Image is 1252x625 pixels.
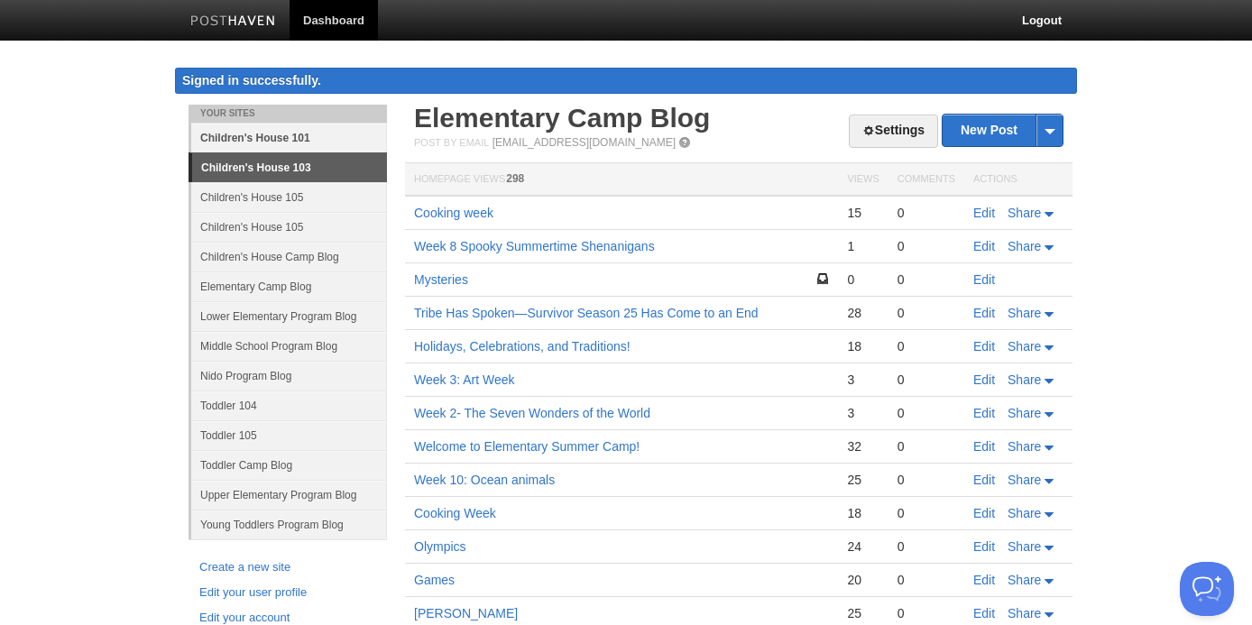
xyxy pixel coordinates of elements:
[506,172,524,185] span: 298
[191,510,387,539] a: Young Toddlers Program Blog
[191,123,387,152] a: Children's House 101
[973,573,995,587] a: Edit
[414,137,489,148] span: Post by Email
[847,205,879,221] div: 15
[973,272,995,287] a: Edit
[847,305,879,321] div: 28
[414,206,493,220] a: Cooking week
[847,538,879,555] div: 24
[190,15,276,29] img: Posthaven-bar
[847,605,879,621] div: 25
[964,163,1072,197] th: Actions
[191,480,387,510] a: Upper Elementary Program Blog
[849,115,938,148] a: Settings
[1008,439,1041,454] span: Share
[191,420,387,450] a: Toddler 105
[973,339,995,354] a: Edit
[191,271,387,301] a: Elementary Camp Blog
[888,163,964,197] th: Comments
[973,306,995,320] a: Edit
[191,301,387,331] a: Lower Elementary Program Blog
[191,242,387,271] a: Children's House Camp Blog
[847,472,879,488] div: 25
[493,136,676,149] a: [EMAIL_ADDRESS][DOMAIN_NAME]
[191,212,387,242] a: Children's House 105
[898,438,955,455] div: 0
[1008,339,1041,354] span: Share
[189,105,387,123] li: Your Sites
[414,506,496,520] a: Cooking Week
[414,306,759,320] a: Tribe Has Spoken—Survivor Season 25 Has Come to an End
[898,572,955,588] div: 0
[175,68,1077,94] div: Signed in successfully.
[1008,539,1041,554] span: Share
[898,271,955,288] div: 0
[414,539,466,554] a: Olympics
[1008,406,1041,420] span: Share
[191,391,387,420] a: Toddler 104
[847,372,879,388] div: 3
[898,372,955,388] div: 0
[898,505,955,521] div: 0
[898,305,955,321] div: 0
[898,238,955,254] div: 0
[1180,562,1234,616] iframe: Help Scout Beacon - Open
[898,605,955,621] div: 0
[414,473,555,487] a: Week 10: Ocean animals
[898,338,955,354] div: 0
[414,372,515,387] a: Week 3: Art Week
[1008,473,1041,487] span: Share
[414,406,650,420] a: Week 2- The Seven Wonders of the World
[1008,506,1041,520] span: Share
[414,272,468,287] a: Mysteries
[973,506,995,520] a: Edit
[898,538,955,555] div: 0
[847,572,879,588] div: 20
[847,505,879,521] div: 18
[973,406,995,420] a: Edit
[1008,306,1041,320] span: Share
[414,103,710,133] a: Elementary Camp Blog
[191,182,387,212] a: Children's House 105
[973,539,995,554] a: Edit
[191,450,387,480] a: Toddler Camp Blog
[414,439,640,454] a: Welcome to Elementary Summer Camp!
[898,472,955,488] div: 0
[1008,573,1041,587] span: Share
[973,372,995,387] a: Edit
[973,439,995,454] a: Edit
[414,339,631,354] a: Holidays, Celebrations, and Traditions!
[414,606,518,620] a: [PERSON_NAME]
[1008,239,1041,253] span: Share
[943,115,1063,146] a: New Post
[973,239,995,253] a: Edit
[847,338,879,354] div: 18
[898,205,955,221] div: 0
[847,405,879,421] div: 3
[199,558,376,577] a: Create a new site
[973,473,995,487] a: Edit
[838,163,888,197] th: Views
[1008,606,1041,620] span: Share
[191,331,387,361] a: Middle School Program Blog
[973,206,995,220] a: Edit
[847,271,879,288] div: 0
[405,163,838,197] th: Homepage Views
[847,438,879,455] div: 32
[191,361,387,391] a: Nido Program Blog
[1008,372,1041,387] span: Share
[414,239,655,253] a: Week 8 Spooky Summertime Shenanigans
[192,153,387,182] a: Children's House 103
[1008,206,1041,220] span: Share
[199,584,376,602] a: Edit your user profile
[898,405,955,421] div: 0
[973,606,995,620] a: Edit
[414,573,455,587] a: Games
[847,238,879,254] div: 1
